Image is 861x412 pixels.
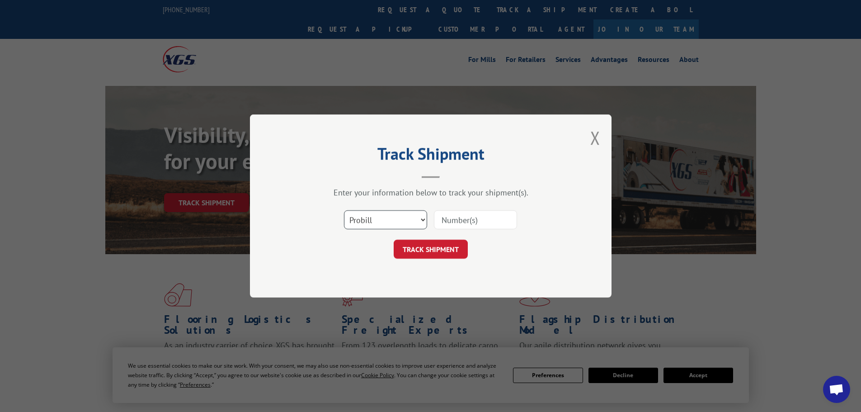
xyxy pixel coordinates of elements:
[394,240,468,259] button: TRACK SHIPMENT
[295,147,566,165] h2: Track Shipment
[823,376,850,403] a: Open chat
[295,187,566,198] div: Enter your information below to track your shipment(s).
[590,126,600,150] button: Close modal
[434,210,517,229] input: Number(s)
